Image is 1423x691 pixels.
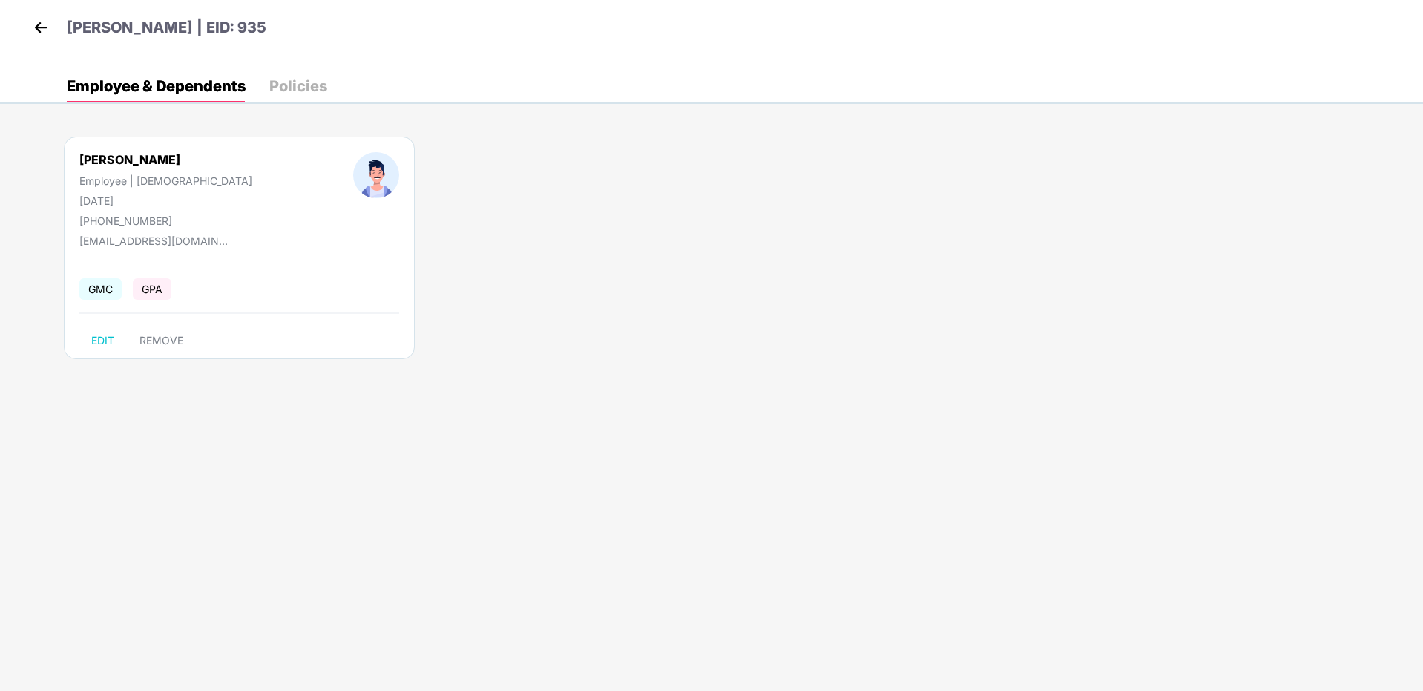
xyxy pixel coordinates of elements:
img: profileImage [353,152,399,198]
div: [EMAIL_ADDRESS][DOMAIN_NAME] [79,235,228,247]
div: [PERSON_NAME] [79,152,252,167]
div: [PHONE_NUMBER] [79,214,252,227]
button: REMOVE [128,329,195,353]
div: [DATE] [79,194,252,207]
img: back [30,16,52,39]
div: Employee | [DEMOGRAPHIC_DATA] [79,174,252,187]
div: Policies [269,79,327,94]
button: EDIT [79,329,126,353]
span: EDIT [91,335,114,347]
div: Employee & Dependents [67,79,246,94]
span: GPA [133,278,171,300]
span: GMC [79,278,122,300]
span: REMOVE [139,335,183,347]
p: [PERSON_NAME] | EID: 935 [67,16,266,39]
